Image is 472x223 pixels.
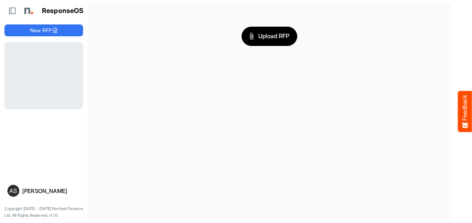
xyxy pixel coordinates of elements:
span: AS [9,188,17,194]
button: Feedback [458,91,472,132]
div: Loading... [4,42,83,109]
button: Upload RFP [242,27,297,46]
span: Upload RFP [249,31,289,41]
div: [PERSON_NAME] [22,188,80,194]
img: Northell [20,3,35,18]
p: Copyright [DATE] - [DATE] Northell Partners Ltd. All Rights Reserved. v1.1.0 [4,206,83,219]
h1: ResponseOS [42,7,84,15]
button: New RFP [4,24,83,36]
